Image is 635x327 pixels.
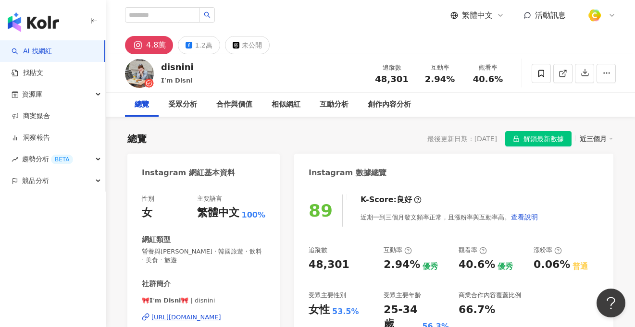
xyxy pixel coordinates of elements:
div: 近期一到三個月發文頻率正常，且漲粉率與互動率高。 [361,207,538,227]
iframe: Help Scout Beacon - Open [597,289,625,317]
span: 🎀𝗜’𝗺 𝗗𝗶𝘀𝗻𝗶🎀 | disnini [142,296,265,305]
div: 優秀 [423,261,438,272]
div: 創作內容分析 [368,99,411,110]
span: 100% [242,210,265,220]
div: 受眾主要性別 [309,291,346,300]
div: 網紅類型 [142,235,171,245]
div: K-Score : [361,194,422,205]
div: BETA [51,155,73,164]
div: 漲粉率 [534,246,562,254]
span: 2.94% [425,74,455,84]
div: 互動分析 [320,99,349,110]
button: 解鎖最新數據 [505,131,572,146]
div: 53.5% [332,306,359,317]
a: 洞察報告 [12,133,50,143]
img: KOL Avatar [125,59,154,88]
div: 互動率 [384,246,412,254]
img: logo [8,12,59,32]
span: rise [12,156,18,163]
img: %E6%96%B9%E5%BD%A2%E7%B4%94.png [585,6,604,24]
div: 主要語言 [197,194,222,203]
div: disnini [161,61,194,73]
div: 觀看率 [470,63,506,73]
div: 觀看率 [459,246,487,254]
div: 66.7% [459,303,495,317]
span: 趨勢分析 [22,148,73,170]
button: 查看說明 [510,207,538,227]
button: 1.2萬 [178,36,220,54]
div: Instagram 網紅基本資料 [142,168,235,178]
span: 解鎖最新數據 [523,132,564,147]
div: 追蹤數 [374,63,410,73]
span: 資源庫 [22,84,42,105]
a: [URL][DOMAIN_NAME] [142,313,265,322]
span: 40.6% [473,74,503,84]
span: 繁體中文 [462,10,493,21]
div: 互動率 [422,63,458,73]
span: 48,301 [375,74,408,84]
div: 性別 [142,194,154,203]
button: 未公開 [225,36,270,54]
button: 4.8萬 [125,36,173,54]
span: 競品分析 [22,170,49,192]
div: 受眾分析 [168,99,197,110]
div: 48,301 [309,257,349,272]
div: Instagram 數據總覽 [309,168,386,178]
div: 女 [142,206,152,220]
div: 相似網紅 [272,99,300,110]
div: 近三個月 [580,133,613,145]
a: 商案媒合 [12,111,50,121]
a: 找貼文 [12,68,43,78]
div: 最後更新日期：[DATE] [427,135,497,143]
span: lock [513,135,520,142]
span: search [204,12,211,18]
div: 40.6% [459,257,495,272]
div: 89 [309,201,333,220]
div: [URL][DOMAIN_NAME] [151,313,221,322]
div: 總覽 [127,132,147,145]
div: 追蹤數 [309,246,327,254]
div: 合作與價值 [216,99,252,110]
div: 社群簡介 [142,279,171,289]
a: searchAI 找網紅 [12,47,52,56]
div: 普通 [573,261,588,272]
div: 商業合作內容覆蓋比例 [459,291,521,300]
div: 良好 [397,194,412,205]
div: 總覽 [135,99,149,110]
div: 女性 [309,303,330,317]
span: 營養與[PERSON_NAME] · 韓國旅遊 · 飲料 · 美食 · 旅遊 [142,247,265,265]
div: 1.2萬 [195,38,212,52]
div: 0.06% [534,257,570,272]
div: 受眾主要年齡 [384,291,421,300]
span: 活動訊息 [535,11,566,20]
div: 2.94% [384,257,420,272]
span: 查看說明 [511,213,538,221]
div: 4.8萬 [146,38,166,52]
div: 優秀 [498,261,513,272]
span: 𝗜’𝗺 𝗗𝗶𝘀𝗻𝗶 [161,77,192,84]
div: 繁體中文 [197,206,239,220]
div: 未公開 [242,38,262,52]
